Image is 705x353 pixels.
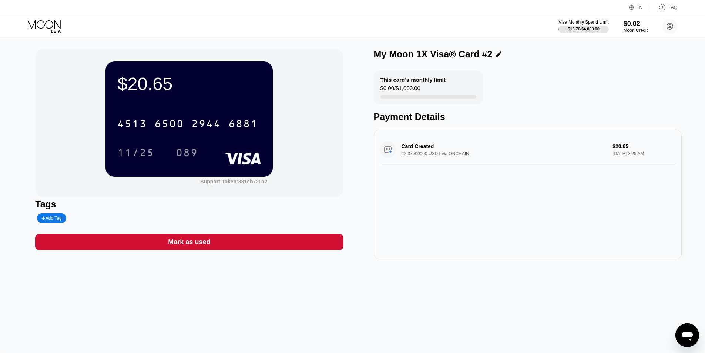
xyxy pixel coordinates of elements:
div: 089 [170,143,204,162]
div: 089 [176,148,198,160]
div: Moon Credit [624,28,648,33]
div: Add Tag [41,216,61,221]
div: Visa Monthly Spend Limit [558,20,608,25]
div: Support Token: 331eb720a2 [200,179,267,184]
div: Payment Details [374,111,682,122]
iframe: Button to launch messaging window [675,323,699,347]
div: 4513650029446881 [113,114,262,133]
div: 6881 [228,119,258,131]
div: Support Token:331eb720a2 [200,179,267,184]
div: This card’s monthly limit [380,77,446,83]
div: $0.02 [624,20,648,28]
div: 11/25 [117,148,154,160]
div: My Moon 1X Visa® Card #2 [374,49,493,60]
div: 2944 [191,119,221,131]
div: EN [637,5,643,10]
div: Add Tag [37,213,66,223]
div: FAQ [651,4,677,11]
div: 6500 [154,119,184,131]
div: Tags [35,199,343,210]
div: $20.65 [117,73,261,94]
div: 4513 [117,119,147,131]
div: 11/25 [112,143,160,162]
div: $0.00 / $1,000.00 [380,85,420,95]
div: Mark as used [168,238,210,246]
div: Mark as used [35,234,343,250]
div: Visa Monthly Spend Limit$15.76/$4,000.00 [558,20,608,33]
div: EN [629,4,651,11]
div: FAQ [668,5,677,10]
div: $0.02Moon Credit [624,20,648,33]
div: $15.76 / $4,000.00 [568,27,600,31]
